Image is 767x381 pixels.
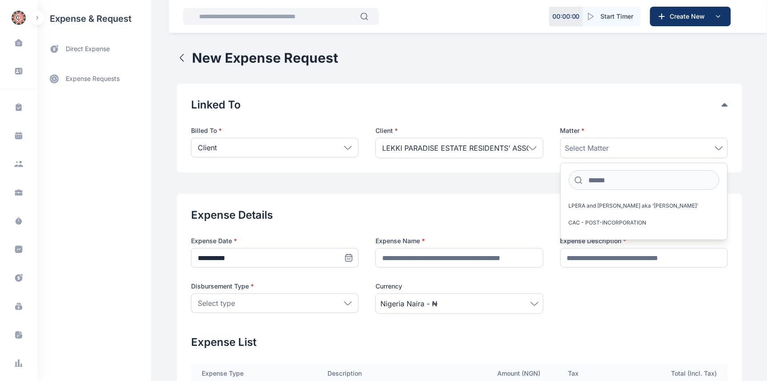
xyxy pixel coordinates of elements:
[382,143,590,153] span: LEKKI PARADISE ESTATE RESIDENTS’ ASSOCIATION (LPERA)
[601,12,634,21] span: Start Timer
[198,142,217,153] p: Client
[667,12,713,21] span: Create New
[192,50,338,66] h1: New Expense Request
[37,68,151,89] a: expense requests
[583,7,641,26] button: Start Timer
[37,37,151,61] a: direct expense
[376,126,543,135] p: Client
[569,202,699,209] span: LPERA and [PERSON_NAME] aka ‘[PERSON_NAME]’
[560,126,585,135] span: Matter
[380,298,437,309] span: Nigeria Naira - ₦
[191,335,728,349] h2: Expense List
[650,7,731,26] button: Create New
[191,282,359,291] label: Disbursement Type
[552,12,580,21] p: 00 : 00 : 00
[569,219,647,226] span: CAC - POST-INCORPORATION
[198,298,235,309] p: Select type
[565,143,609,153] span: Select Matter
[191,126,359,135] label: Billed To
[560,237,728,245] label: Expense Description
[37,61,151,89] div: expense requests
[191,98,722,112] button: Linked To
[191,208,728,222] div: Expense Details
[191,237,359,245] label: Expense Date
[66,44,110,54] span: direct expense
[191,208,722,222] button: Expense Details
[376,282,402,291] span: Currency
[191,98,728,112] div: Linked To
[376,237,543,245] label: Expense Name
